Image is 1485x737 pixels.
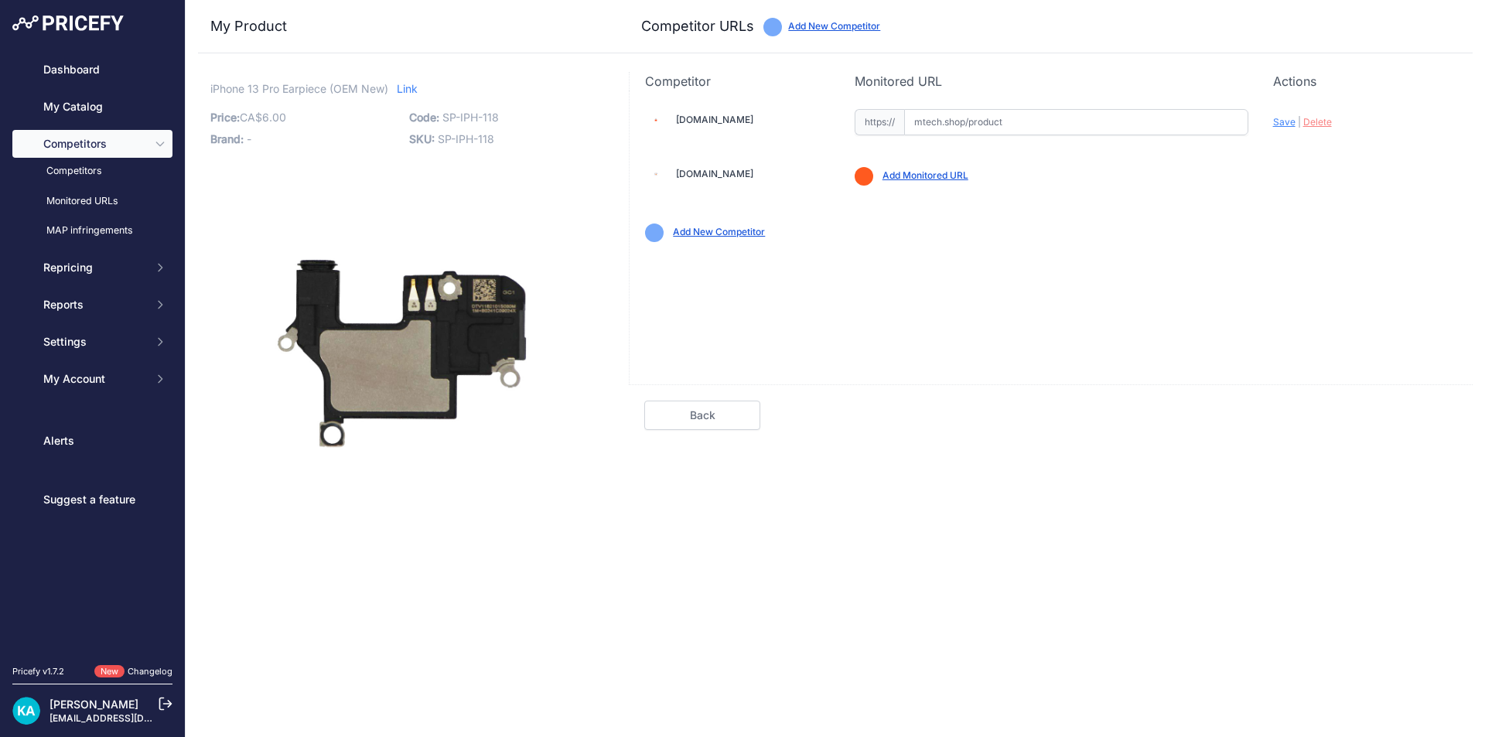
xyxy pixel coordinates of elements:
[855,72,1248,90] p: Monitored URL
[442,111,499,124] span: SP-IPH-118
[49,698,138,711] a: [PERSON_NAME]
[882,169,968,181] a: Add Monitored URL
[673,226,765,237] a: Add New Competitor
[904,109,1248,135] input: mtech.shop/product
[210,15,598,37] h3: My Product
[94,665,125,678] span: New
[12,665,64,678] div: Pricefy v1.7.2
[12,15,124,31] img: Pricefy Logo
[12,291,172,319] button: Reports
[12,93,172,121] a: My Catalog
[12,365,172,393] button: My Account
[1273,116,1296,128] span: Save
[12,254,172,281] button: Repricing
[262,111,286,124] span: 6.00
[12,328,172,356] button: Settings
[645,72,829,90] p: Competitor
[12,56,172,647] nav: Sidebar
[210,107,400,128] p: CA$
[128,666,172,677] a: Changelog
[43,334,145,350] span: Settings
[676,114,753,125] a: [DOMAIN_NAME]
[644,401,760,430] a: Back
[210,111,240,124] span: Price:
[676,168,753,179] a: [DOMAIN_NAME]
[12,217,172,244] a: MAP infringements
[247,132,251,145] span: -
[210,79,388,98] span: iPhone 13 Pro Earpiece (OEM New)
[409,132,435,145] span: SKU:
[409,111,439,124] span: Code:
[12,486,172,514] a: Suggest a feature
[1273,72,1457,90] p: Actions
[438,132,494,145] span: SP-IPH-118
[1303,116,1332,128] span: Delete
[12,158,172,185] a: Competitors
[43,297,145,312] span: Reports
[12,188,172,215] a: Monitored URLs
[12,427,172,455] a: Alerts
[1298,116,1301,128] span: |
[43,260,145,275] span: Repricing
[788,20,880,32] a: Add New Competitor
[12,130,172,158] button: Competitors
[43,136,145,152] span: Competitors
[49,712,211,724] a: [EMAIL_ADDRESS][DOMAIN_NAME]
[43,371,145,387] span: My Account
[12,56,172,84] a: Dashboard
[397,79,418,98] a: Link
[210,132,244,145] span: Brand:
[641,15,754,37] h3: Competitor URLs
[855,109,904,135] span: https://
